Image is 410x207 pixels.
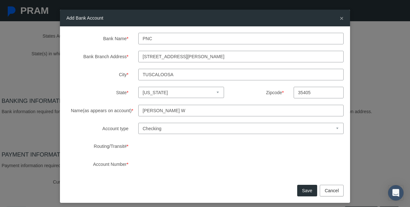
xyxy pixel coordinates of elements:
[340,14,344,22] span: ×
[66,14,103,22] h5: Add Bank Account
[62,87,133,98] label: State
[62,105,133,116] label: Name(as appears on account)
[62,140,133,152] label: Routing/Transit#
[234,87,288,98] label: Zipcode
[62,123,133,134] label: Account type
[62,51,133,62] label: Bank Branch Address
[320,185,344,196] button: Cancel
[62,69,133,80] label: City
[62,158,133,170] label: Account Number
[62,33,133,44] label: Bank Name
[388,185,404,201] div: Open Intercom Messenger
[297,185,317,196] button: Save
[340,15,344,22] button: Close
